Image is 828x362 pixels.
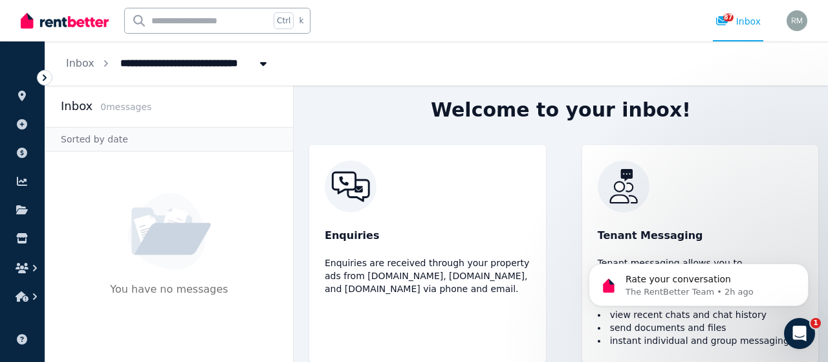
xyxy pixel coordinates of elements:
[100,102,151,112] span: 0 message s
[598,334,803,347] li: instant individual and group messaging
[325,228,530,243] p: Enquiries
[598,321,803,334] li: send documents and files
[598,228,703,243] span: Tenant Messaging
[21,11,109,30] img: RentBetter
[325,256,530,295] p: Enquiries are received through your property ads from [DOMAIN_NAME], [DOMAIN_NAME], and [DOMAIN_N...
[784,318,815,349] iframe: Intercom live chat
[61,97,93,115] h2: Inbox
[274,12,294,29] span: Ctrl
[110,282,228,321] p: You have no messages
[45,41,290,85] nav: Breadcrumb
[787,10,807,31] img: Robert Muir
[715,15,761,28] div: Inbox
[811,318,821,328] span: 1
[723,14,734,21] span: 87
[128,193,211,269] img: No Message Available
[66,57,94,69] a: Inbox
[431,98,691,122] h2: Welcome to your inbox!
[45,127,293,152] div: Sorted by date
[598,161,803,212] img: RentBetter Inbox
[299,16,303,26] span: k
[569,236,828,327] iframe: Intercom notifications message
[325,161,530,212] img: RentBetter Inbox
